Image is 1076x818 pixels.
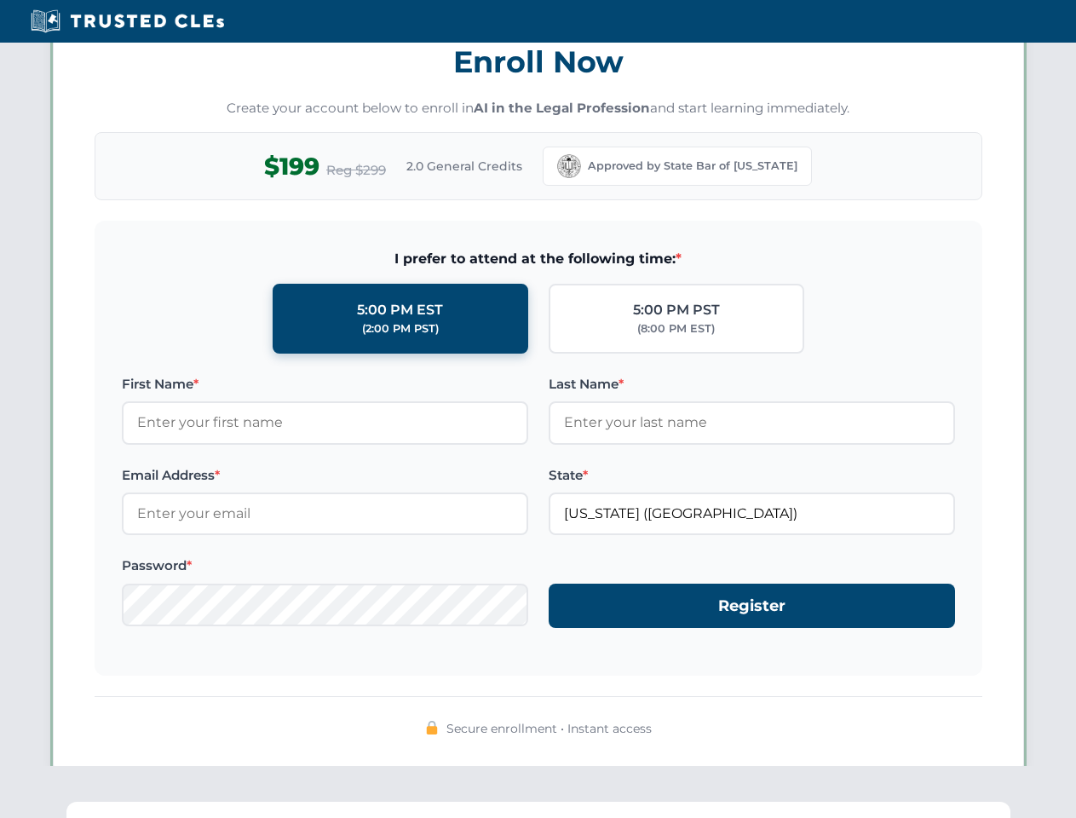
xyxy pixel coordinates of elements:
[549,465,955,486] label: State
[406,157,522,176] span: 2.0 General Credits
[633,299,720,321] div: 5:00 PM PST
[26,9,229,34] img: Trusted CLEs
[95,99,982,118] p: Create your account below to enroll in and start learning immediately.
[122,248,955,270] span: I prefer to attend at the following time:
[549,493,955,535] input: California (CA)
[264,147,319,186] span: $199
[549,584,955,629] button: Register
[362,320,439,337] div: (2:00 PM PST)
[425,721,439,734] img: 🔒
[122,374,528,395] label: First Name
[446,719,652,738] span: Secure enrollment • Instant access
[637,320,715,337] div: (8:00 PM EST)
[557,154,581,178] img: California Bar
[326,160,386,181] span: Reg $299
[474,100,650,116] strong: AI in the Legal Profession
[122,401,528,444] input: Enter your first name
[549,401,955,444] input: Enter your last name
[95,35,982,89] h3: Enroll Now
[549,374,955,395] label: Last Name
[122,465,528,486] label: Email Address
[122,493,528,535] input: Enter your email
[357,299,443,321] div: 5:00 PM EST
[122,556,528,576] label: Password
[588,158,797,175] span: Approved by State Bar of [US_STATE]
